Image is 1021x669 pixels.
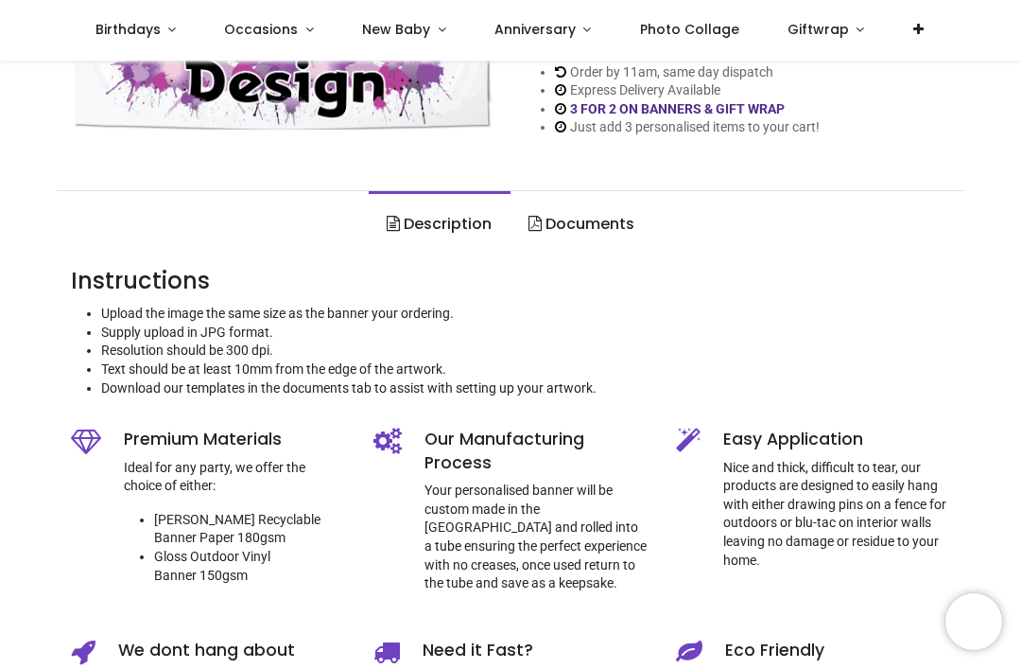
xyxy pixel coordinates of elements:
[369,191,510,257] a: Description
[570,101,785,116] a: 3 FOR 2 ON BANNERS & GIFT WRAP
[362,20,430,39] span: New Baby
[71,2,496,130] img: Custom Banner Printing - Upload Your Own Design - Size 1 - Traditional Banner
[494,20,576,39] span: Anniversary
[101,324,950,343] li: Supply upload in JPG format.
[555,81,820,100] li: Express Delivery Available
[510,191,652,257] a: Documents
[555,118,820,137] li: Just add 3 personalised items to your cart!
[124,428,345,451] h5: Premium Materials
[101,361,950,379] li: Text should be at least 10mm from the edge of the artwork.
[945,593,1002,650] iframe: Brevo live chat
[723,428,950,451] h5: Easy Application
[787,20,849,39] span: Giftwrap
[555,63,820,82] li: Order by 11am, same day dispatch
[95,20,161,39] span: Birthdays
[224,20,298,39] span: Occasions
[118,639,345,662] h5: We dont hang about
[725,639,950,662] h5: Eco Friendly
[423,639,648,662] h5: Need it Fast?
[154,511,345,548] li: [PERSON_NAME] Recyclable Banner Paper 180gsm
[424,482,648,593] p: Your personalised banner will be custom made in the [GEOGRAPHIC_DATA] and rolled into a tube ensu...
[101,305,950,324] li: Upload the image the same size as the banner your ordering.
[640,20,739,39] span: Photo Collage
[154,548,345,585] li: Gloss Outdoor Vinyl Banner 150gsm
[424,428,648,474] h5: Our Manufacturing Process
[101,342,950,361] li: Resolution should be 300 dpi.
[101,379,950,398] li: Download our templates in the documents tab to assist with setting up your artwork.
[124,459,345,496] p: Ideal for any party, we offer the choice of either:
[723,459,950,571] p: Nice and thick, difficult to tear, our products are designed to easily hang with either drawing p...
[71,265,950,297] h3: Instructions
